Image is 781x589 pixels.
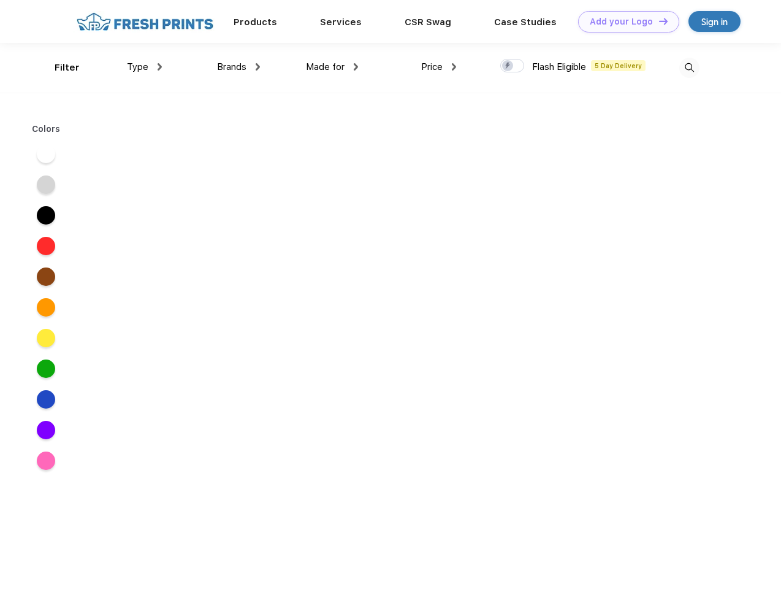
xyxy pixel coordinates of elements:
img: fo%20logo%202.webp [73,11,217,33]
span: Brands [217,61,246,72]
img: dropdown.png [354,63,358,71]
div: Add your Logo [590,17,653,27]
span: Flash Eligible [532,61,586,72]
img: dropdown.png [158,63,162,71]
img: dropdown.png [256,63,260,71]
span: Made for [306,61,345,72]
img: desktop_search.svg [679,58,699,78]
span: 5 Day Delivery [591,60,646,71]
div: Colors [23,123,70,136]
span: Price [421,61,443,72]
a: Products [234,17,277,28]
div: Sign in [701,15,728,29]
div: Filter [55,61,80,75]
img: DT [659,18,668,25]
span: Type [127,61,148,72]
img: dropdown.png [452,63,456,71]
a: Sign in [688,11,741,32]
